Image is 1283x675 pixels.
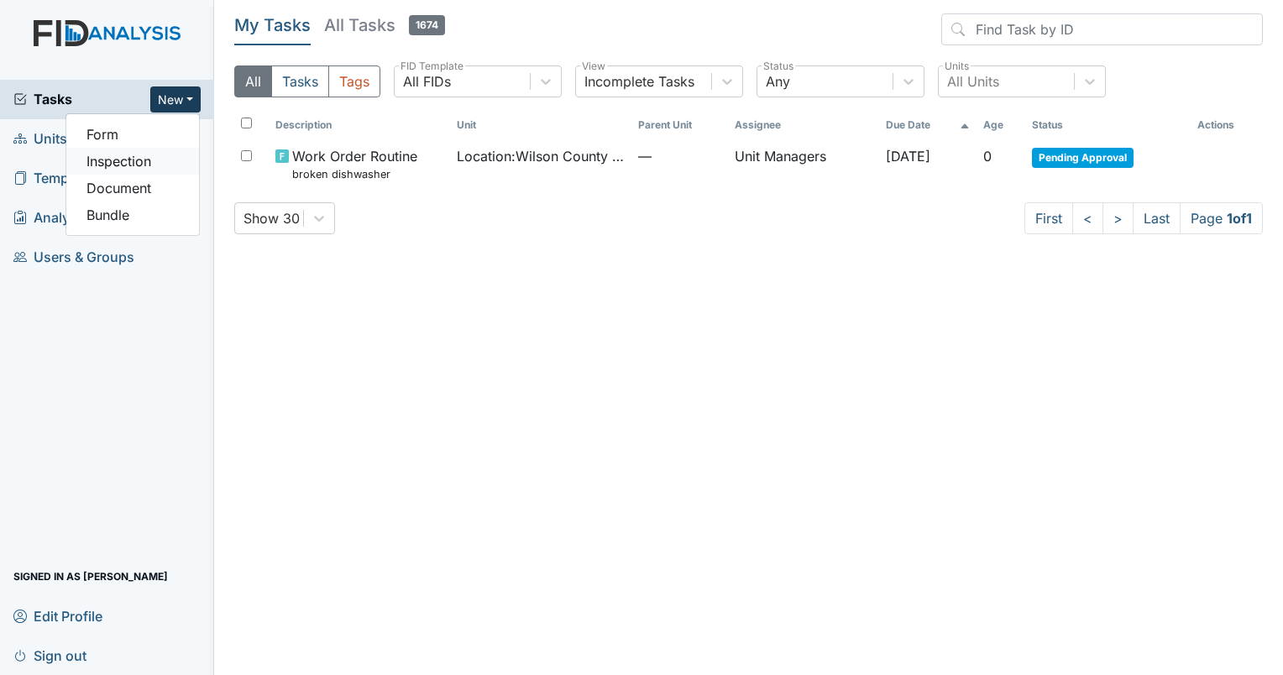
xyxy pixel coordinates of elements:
[13,205,88,231] span: Analysis
[409,15,445,35] span: 1674
[271,65,329,97] button: Tasks
[234,65,380,97] div: Type filter
[292,146,417,182] span: Work Order Routine broken dishwasher
[269,111,450,139] th: Toggle SortBy
[328,65,380,97] button: Tags
[584,71,694,92] div: Incomplete Tasks
[886,148,930,165] span: [DATE]
[1133,202,1181,234] a: Last
[13,244,134,270] span: Users & Groups
[13,126,67,152] span: Units
[66,175,199,201] a: Document
[977,111,1025,139] th: Toggle SortBy
[66,148,199,175] a: Inspection
[1102,202,1134,234] a: >
[234,13,311,37] h5: My Tasks
[728,111,879,139] th: Assignee
[13,603,102,629] span: Edit Profile
[150,86,201,112] button: New
[766,71,790,92] div: Any
[244,208,300,228] div: Show 30
[1024,202,1263,234] nav: task-pagination
[324,13,445,37] h5: All Tasks
[241,118,252,128] input: Toggle All Rows Selected
[631,111,728,139] th: Toggle SortBy
[450,111,631,139] th: Toggle SortBy
[1191,111,1263,139] th: Actions
[879,111,977,139] th: Toggle SortBy
[947,71,999,92] div: All Units
[66,121,199,148] a: Form
[403,71,451,92] div: All FIDs
[1072,202,1103,234] a: <
[66,201,199,228] a: Bundle
[13,165,99,191] span: Templates
[1024,202,1073,234] a: First
[292,166,417,182] small: broken dishwasher
[1227,210,1252,227] strong: 1 of 1
[1180,202,1263,234] span: Page
[457,146,625,166] span: Location : Wilson County CS
[728,139,879,189] td: Unit Managers
[638,146,721,166] span: —
[13,89,150,109] a: Tasks
[983,148,992,165] span: 0
[941,13,1263,45] input: Find Task by ID
[13,642,86,668] span: Sign out
[234,65,272,97] button: All
[1032,148,1134,168] span: Pending Approval
[13,563,168,589] span: Signed in as [PERSON_NAME]
[1025,111,1191,139] th: Toggle SortBy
